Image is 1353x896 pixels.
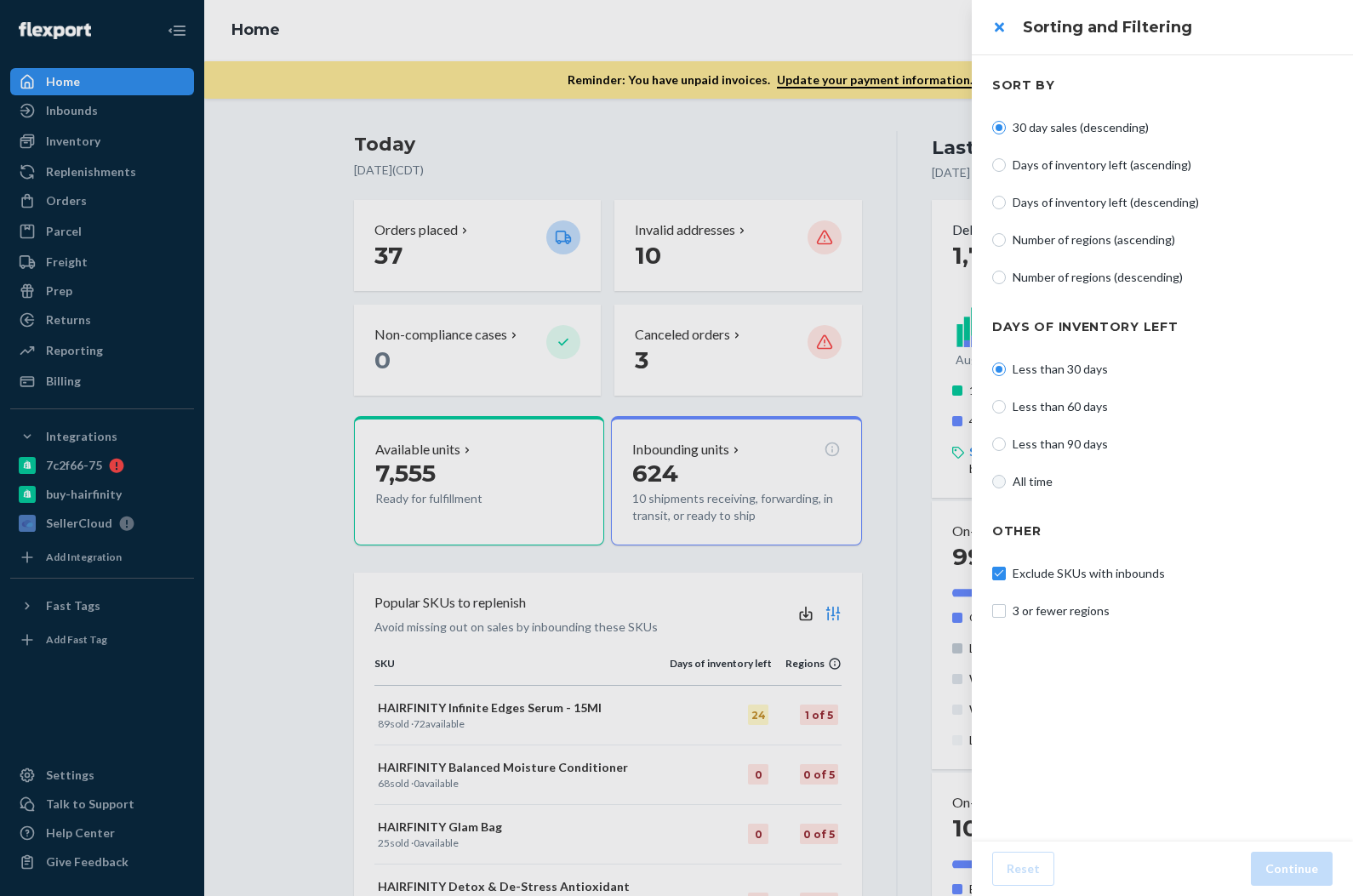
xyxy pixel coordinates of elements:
input: Less than 60 days [992,400,1006,414]
input: 30 day sales (descending) [992,121,1006,134]
input: Number of regions (ascending) [992,233,1006,247]
input: Number of regions (descending) [992,271,1006,284]
span: Less than 30 days [1013,361,1333,378]
span: 30 day sales (descending) [1013,119,1333,136]
span: Exclude SKUs with inbounds [1013,565,1333,582]
span: 3 or fewer regions [1013,602,1333,619]
input: Days of inventory left (ascending) [992,158,1006,172]
input: All time [992,475,1006,488]
input: Days of inventory left (descending) [992,196,1006,209]
span: Less than 90 days [1013,436,1333,453]
h5: other [992,521,1333,541]
span: Number of regions (descending) [1013,269,1333,286]
input: 3 or fewer regions [992,604,1006,618]
input: Less than 30 days [992,362,1006,376]
span: Days of inventory left (descending) [1013,194,1333,211]
span: All time [1013,473,1333,490]
span: Days of inventory left (ascending) [1013,157,1333,174]
span: Chat [40,12,75,27]
input: Less than 90 days [992,437,1006,451]
button: Continue [1251,852,1333,886]
button: Reset [992,852,1054,886]
span: Less than 60 days [1013,398,1333,415]
h5: sort by [992,75,1333,95]
h5: days of inventory left [992,317,1333,337]
h3: Sorting and Filtering [1023,16,1333,38]
span: Number of regions (ascending) [1013,231,1333,248]
button: close [982,10,1016,44]
input: Exclude SKUs with inbounds [992,567,1006,580]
